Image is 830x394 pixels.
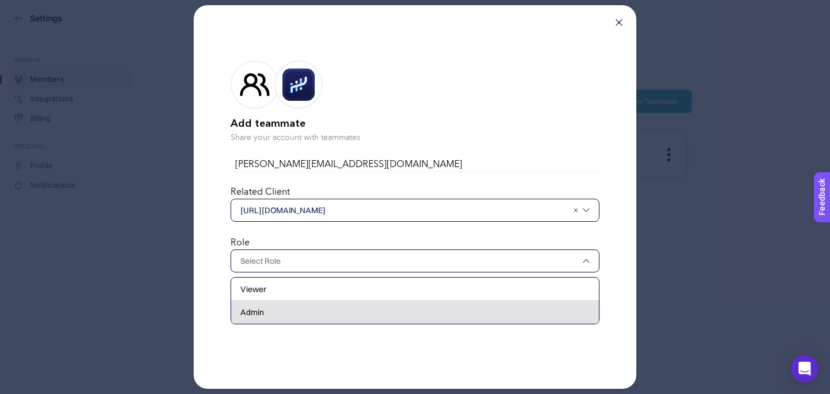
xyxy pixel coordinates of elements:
div: Open Intercom Messenger [791,355,818,382]
span: Feedback [7,3,44,13]
span: [URL][DOMAIN_NAME] [240,204,568,216]
label: Related Client [231,187,290,196]
span: Admin [240,306,264,318]
p: Share your account with teammates [231,132,599,143]
input: Write your teammate’s email [231,157,599,171]
img: svg%3e [583,207,590,214]
span: Viewer [240,283,266,295]
input: Select Role [240,255,578,267]
img: svg%3e [583,257,590,264]
h2: Add teammate [231,116,599,132]
label: Role [231,238,250,247]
